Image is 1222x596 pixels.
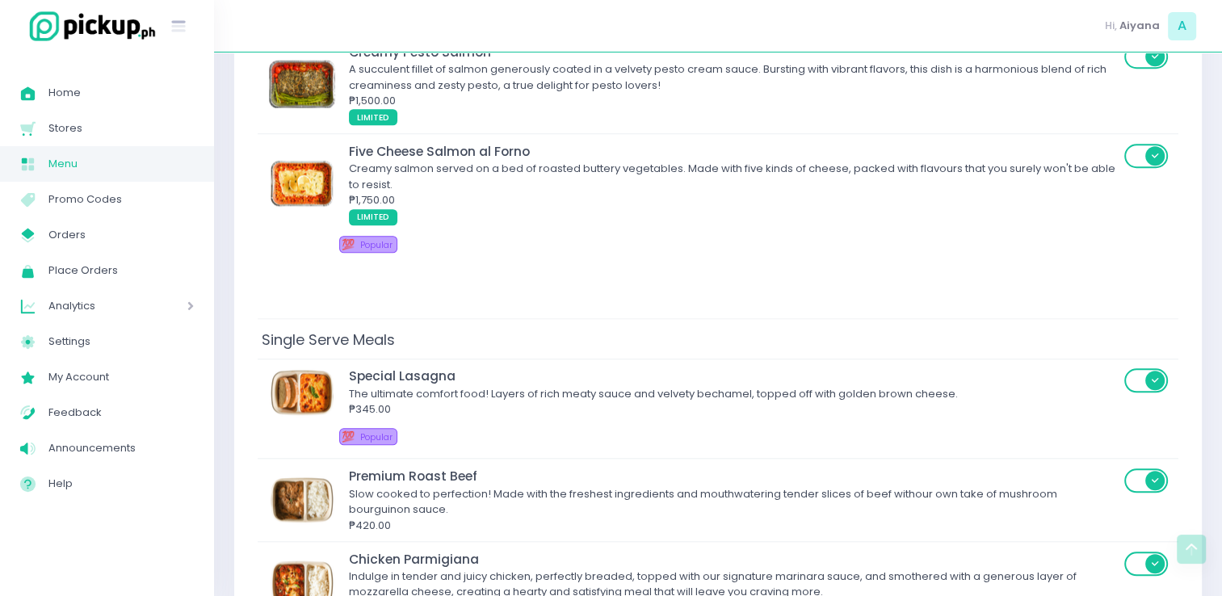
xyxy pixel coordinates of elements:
td: Premium Roast BeefPremium Roast BeefSlow cooked to perfection! Made with the freshest ingredients... [258,459,1178,541]
span: A [1168,12,1196,40]
div: ₱420.00 [349,518,1119,534]
span: Analytics [48,296,141,317]
div: Slow cooked to perfection! Made with the freshest ingredients and mouthwatering tender slices of ... [349,486,1119,518]
img: logo [20,9,157,44]
div: ₱345.00 [349,401,1119,418]
span: Popular [360,431,393,443]
img: Premium Roast Beef [266,476,338,524]
span: Place Orders [48,260,194,281]
span: LIMITED [349,209,397,225]
span: Settings [48,331,194,352]
div: Premium Roast Beef [349,467,1119,485]
img: Special Lasagna [266,368,338,417]
span: Aiyana [1119,18,1160,34]
span: My Account [48,367,194,388]
span: Popular [360,239,393,251]
div: The ultimate comfort food! Layers of rich meaty sauce and velvety bechamel, topped off with golde... [349,386,1119,402]
span: Hi, [1105,18,1117,34]
span: Announcements [48,438,194,459]
span: 💯 [342,429,355,444]
td: Five Cheese Salmon al FornoFive Cheese Salmon al FornoCreamy salmon served on a bed of roasted bu... [258,134,1178,267]
span: LIMITED [349,109,397,125]
span: Help [48,473,194,494]
img: Five Cheese Salmon al Forno [266,159,338,208]
img: Creamy Pesto Salmon [266,60,338,108]
span: Home [48,82,194,103]
span: 💯 [342,237,355,252]
span: Stores [48,118,194,139]
div: Five Cheese Salmon al Forno [349,142,1119,161]
td: Creamy Pesto SalmonCreamy Pesto SalmonA succulent fillet of salmon generously coated in a velvety... [258,35,1178,134]
span: Feedback [48,402,194,423]
div: Special Lasagna [349,367,1119,385]
div: Chicken Parmigiana [349,550,1119,569]
span: Orders [48,225,194,246]
span: Menu [48,153,194,174]
td: Special LasagnaSpecial LasagnaThe ultimate comfort food! Layers of rich meaty sauce and velvety b... [258,359,1178,459]
div: ₱1,750.00 [349,192,1119,208]
span: Single Serve Meals [258,325,399,354]
span: Promo Codes [48,189,194,210]
div: ₱1,500.00 [349,93,1119,109]
div: A succulent fillet of salmon generously coated in a velvety pesto cream sauce. Bursting with vibr... [349,61,1119,93]
div: Creamy salmon served on a bed of roasted buttery vegetables. Made with five kinds of cheese, pack... [349,161,1119,192]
